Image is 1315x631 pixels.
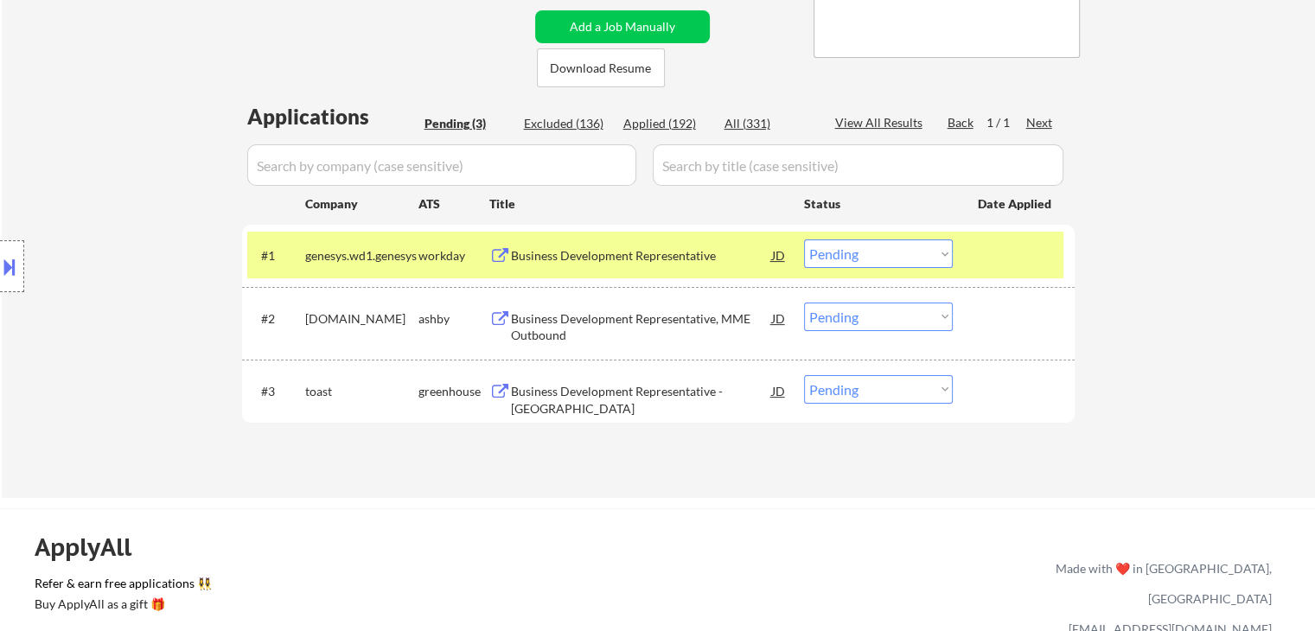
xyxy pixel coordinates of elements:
div: Applied (192) [623,115,710,132]
a: Refer & earn free applications 👯‍♀️ [35,577,694,596]
div: [DOMAIN_NAME] [305,310,418,328]
div: JD [770,239,788,271]
input: Search by title (case sensitive) [653,144,1063,186]
div: Back [948,114,975,131]
div: Business Development Representative, MME Outbound [511,310,772,344]
div: workday [418,247,489,265]
div: 1 / 1 [986,114,1026,131]
div: View All Results [835,114,928,131]
div: genesys.wd1.genesys [305,247,418,265]
div: ATS [418,195,489,213]
div: Buy ApplyAll as a gift 🎁 [35,598,207,610]
div: JD [770,375,788,406]
input: Search by company (case sensitive) [247,144,636,186]
div: Company [305,195,418,213]
div: Next [1026,114,1054,131]
div: toast [305,383,418,400]
button: Download Resume [537,48,665,87]
div: Excluded (136) [524,115,610,132]
div: Made with ❤️ in [GEOGRAPHIC_DATA], [GEOGRAPHIC_DATA] [1049,553,1272,614]
div: greenhouse [418,383,489,400]
div: Business Development Representative - [GEOGRAPHIC_DATA] [511,383,772,417]
div: Pending (3) [425,115,511,132]
div: JD [770,303,788,334]
a: Buy ApplyAll as a gift 🎁 [35,596,207,617]
div: All (331) [725,115,811,132]
div: Business Development Representative [511,247,772,265]
div: Title [489,195,788,213]
div: Date Applied [978,195,1054,213]
div: ashby [418,310,489,328]
div: Status [804,188,953,219]
div: Applications [247,106,418,127]
div: ApplyAll [35,532,151,562]
button: Add a Job Manually [535,10,710,43]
